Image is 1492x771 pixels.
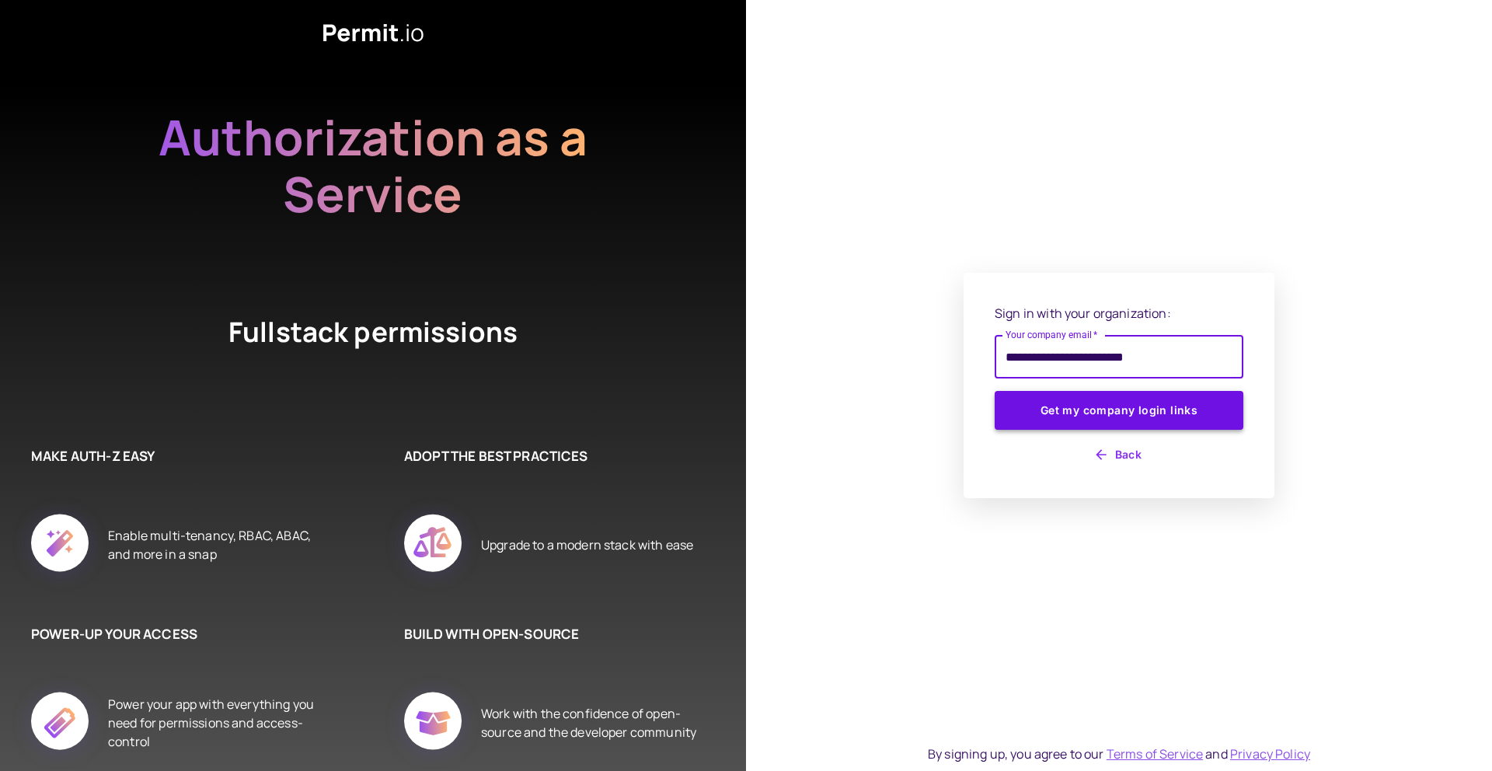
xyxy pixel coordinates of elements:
div: Upgrade to a modern stack with ease [481,497,693,593]
button: Back [995,442,1243,467]
a: Terms of Service [1107,745,1203,762]
a: Privacy Policy [1230,745,1310,762]
div: Work with the confidence of open-source and the developer community [481,675,699,771]
p: Sign in with your organization: [995,304,1243,323]
h4: Fullstack permissions [171,313,575,385]
h6: ADOPT THE BEST PRACTICES [404,446,699,466]
h2: Authorization as a Service [109,109,637,237]
div: By signing up, you agree to our and [928,745,1310,763]
div: Power your app with everything you need for permissions and access-control [108,675,326,771]
h6: MAKE AUTH-Z EASY [31,446,326,466]
h6: POWER-UP YOUR ACCESS [31,624,326,644]
label: Your company email [1006,328,1098,341]
div: Enable multi-tenancy, RBAC, ABAC, and more in a snap [108,497,326,593]
button: Get my company login links [995,391,1243,430]
h6: BUILD WITH OPEN-SOURCE [404,624,699,644]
